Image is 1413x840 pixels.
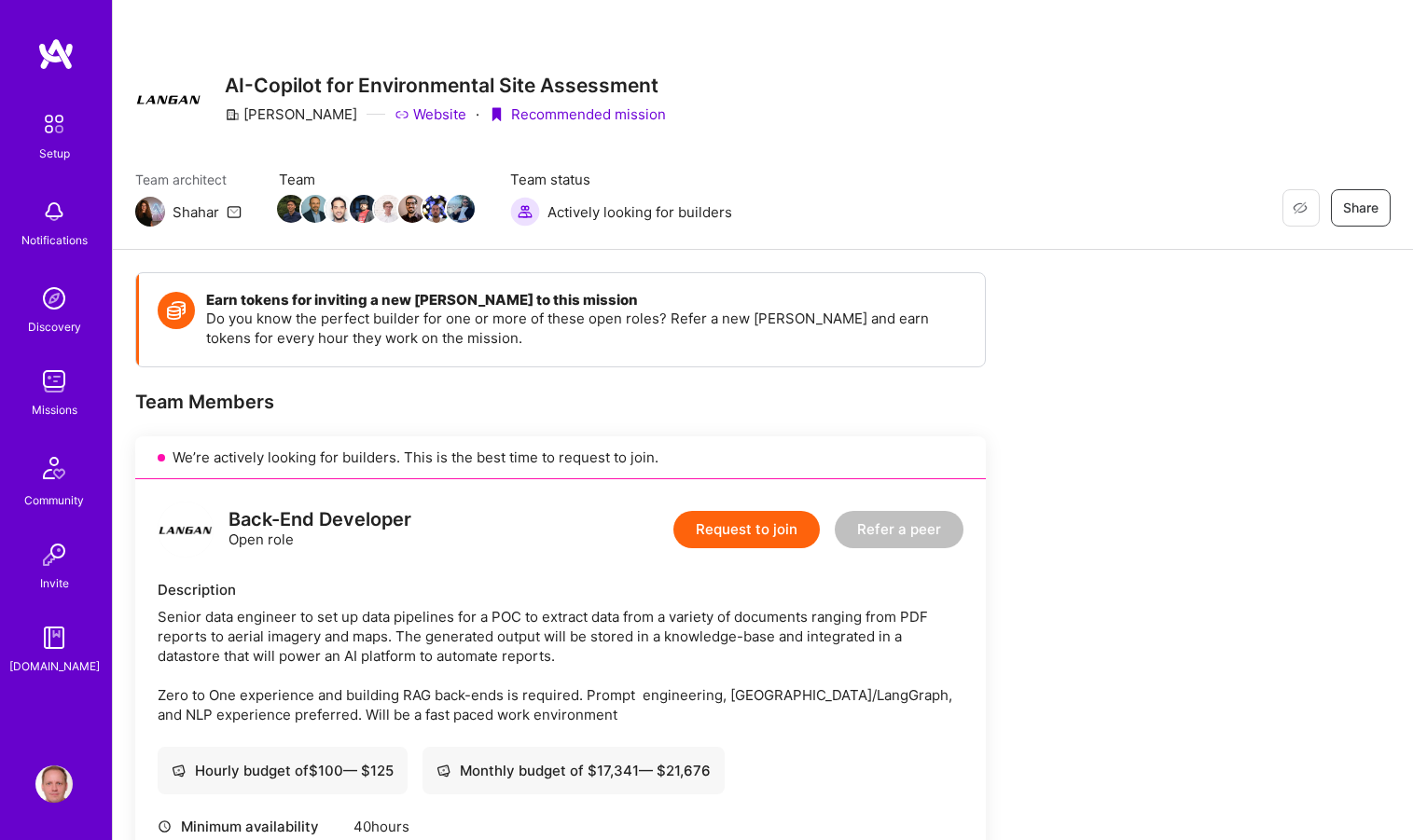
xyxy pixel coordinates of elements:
[510,170,732,189] span: Team status
[35,280,73,317] img: discovery
[489,104,666,124] div: Recommended mission
[35,619,73,656] img: guide book
[135,197,165,227] img: Team Architect
[24,490,84,510] div: Community
[353,817,604,836] div: 40 hours
[326,195,353,223] img: Team Member Avatar
[225,74,666,97] h3: AI-Copilot for Environmental Site Assessment
[279,193,303,225] a: Team Member Avatar
[32,400,77,420] div: Missions
[225,104,357,124] div: [PERSON_NAME]
[206,292,966,309] h4: Earn tokens for inviting a new [PERSON_NAME] to this mission
[135,170,242,189] span: Team architect
[135,390,986,414] div: Team Members
[449,193,473,225] a: Team Member Avatar
[35,193,73,230] img: bell
[327,193,352,225] a: Team Member Avatar
[206,309,966,348] p: Do you know the perfect builder for one or more of these open roles? Refer a new [PERSON_NAME] an...
[37,37,75,71] img: logo
[225,107,240,122] i: icon CompanyGray
[424,193,449,225] a: Team Member Avatar
[158,817,344,836] div: Minimum availability
[395,104,466,124] a: Website
[398,195,426,223] img: Team Member Avatar
[673,511,820,548] button: Request to join
[1343,199,1378,217] span: Share
[158,502,214,558] img: logo
[35,765,73,803] img: User Avatar
[489,107,504,122] i: icon PurpleRibbon
[436,761,711,780] div: Monthly budget of $ 17,341 — $ 21,676
[476,104,479,124] div: ·
[135,65,202,132] img: Company Logo
[35,104,74,144] img: setup
[158,292,195,329] img: Token icon
[135,436,986,479] div: We’re actively looking for builders. This is the best time to request to join.
[227,204,242,219] i: icon Mail
[173,202,219,222] div: Shahar
[158,819,172,833] i: icon Clock
[400,193,424,225] a: Team Member Avatar
[423,195,450,223] img: Team Member Avatar
[301,195,329,223] img: Team Member Avatar
[303,193,327,225] a: Team Member Avatar
[374,195,402,223] img: Team Member Avatar
[28,317,81,337] div: Discovery
[35,363,73,400] img: teamwork
[158,607,963,724] div: Senior data engineer to set up data pipelines for a POC to extract data from a variety of documen...
[510,197,540,227] img: Actively looking for builders
[835,511,963,548] button: Refer a peer
[1293,200,1308,215] i: icon EyeClosed
[31,765,77,803] a: User Avatar
[376,193,400,225] a: Team Member Avatar
[158,580,963,599] div: Description
[447,195,475,223] img: Team Member Avatar
[39,144,70,163] div: Setup
[172,764,186,778] i: icon Cash
[277,195,305,223] img: Team Member Avatar
[32,446,76,490] img: Community
[436,764,450,778] i: icon Cash
[229,510,411,549] div: Open role
[1331,189,1391,227] button: Share
[9,656,100,676] div: [DOMAIN_NAME]
[35,536,73,573] img: Invite
[279,170,473,189] span: Team
[547,202,732,222] span: Actively looking for builders
[172,761,394,780] div: Hourly budget of $ 100 — $ 125
[352,193,376,225] a: Team Member Avatar
[350,195,378,223] img: Team Member Avatar
[40,573,69,593] div: Invite
[21,230,88,250] div: Notifications
[229,510,411,530] div: Back-End Developer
